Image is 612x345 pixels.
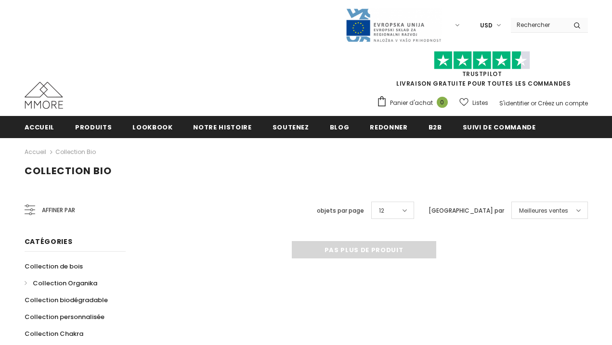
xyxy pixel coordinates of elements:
span: Collection Organika [33,279,97,288]
a: Produits [75,116,112,138]
span: Suivi de commande [463,123,536,132]
a: Collection Chakra [25,325,83,342]
span: Notre histoire [193,123,251,132]
span: Collection Chakra [25,329,83,338]
a: Javni Razpis [345,21,442,29]
span: Produits [75,123,112,132]
span: Collection Bio [25,164,112,178]
a: Blog [330,116,350,138]
img: Cas MMORE [25,82,63,109]
label: [GEOGRAPHIC_DATA] par [429,206,504,216]
span: USD [480,21,493,30]
a: Collection Organika [25,275,97,292]
a: S'identifier [499,99,529,107]
span: Listes [472,98,488,108]
span: Collection personnalisée [25,312,104,321]
a: soutenez [273,116,309,138]
span: Redonner [370,123,407,132]
span: Lookbook [132,123,172,132]
a: Collection personnalisée [25,308,104,325]
span: Catégories [25,237,73,246]
a: Lookbook [132,116,172,138]
span: or [531,99,536,107]
a: Collection biodégradable [25,292,108,308]
a: Suivi de commande [463,116,536,138]
span: B2B [429,123,442,132]
a: Panier d'achat 0 [377,96,453,110]
span: Affiner par [42,205,75,216]
span: 0 [437,97,448,108]
a: Accueil [25,146,46,158]
a: Redonner [370,116,407,138]
span: Meilleures ventes [519,206,568,216]
span: Blog [330,123,350,132]
img: Javni Razpis [345,8,442,43]
img: Faites confiance aux étoiles pilotes [434,51,530,70]
span: Accueil [25,123,55,132]
a: Collection de bois [25,258,83,275]
span: soutenez [273,123,309,132]
input: Search Site [511,18,566,32]
a: Listes [459,94,488,111]
a: Notre histoire [193,116,251,138]
a: Accueil [25,116,55,138]
span: Panier d'achat [390,98,433,108]
span: LIVRAISON GRATUITE POUR TOUTES LES COMMANDES [377,55,588,88]
span: Collection biodégradable [25,295,108,305]
a: Collection Bio [55,148,96,156]
a: B2B [429,116,442,138]
a: Créez un compte [538,99,588,107]
span: 12 [379,206,384,216]
a: TrustPilot [462,70,502,78]
span: Collection de bois [25,262,83,271]
label: objets par page [317,206,364,216]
